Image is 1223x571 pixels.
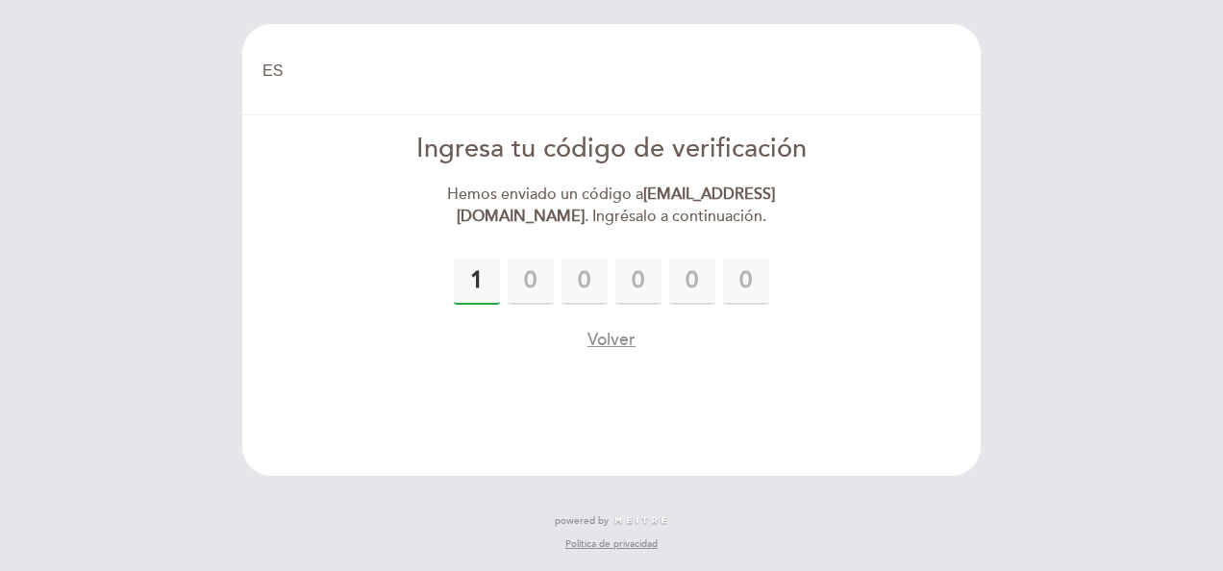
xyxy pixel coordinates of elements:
[587,328,636,352] button: Volver
[391,184,833,228] div: Hemos enviado un código a . Ingrésalo a continuación.
[555,514,609,528] span: powered by
[565,537,658,551] a: Política de privacidad
[391,131,833,168] div: Ingresa tu código de verificación
[508,259,554,305] input: 0
[723,259,769,305] input: 0
[669,259,715,305] input: 0
[613,516,668,526] img: MEITRE
[457,185,776,226] strong: [EMAIL_ADDRESS][DOMAIN_NAME]
[562,259,608,305] input: 0
[615,259,661,305] input: 0
[454,259,500,305] input: 0
[555,514,668,528] a: powered by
